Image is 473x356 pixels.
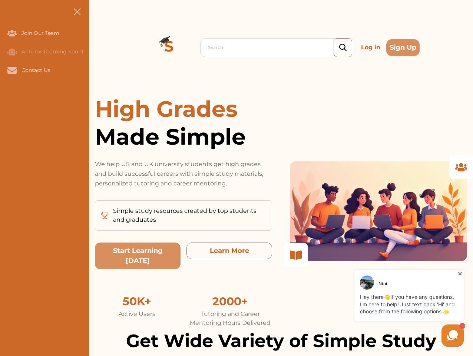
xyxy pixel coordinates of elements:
button: Sign Up [386,39,420,56]
button: Learn More [186,243,272,259]
p: Simple study resources created by top students and graduates [113,207,266,224]
span: High Grades [95,95,238,122]
div: 2000+ [188,293,272,310]
div: Tutoring and Career Mentoring Hours Delivered [188,310,272,327]
p: We help US and UK university students get high grades and build successful careers with simple st... [95,159,272,188]
p: Log in [358,40,383,55]
button: Start Learning Today [95,243,181,269]
img: Logo [142,21,196,74]
div: Active Users [95,310,179,319]
img: search_icon [339,44,347,52]
span: Made Simple [95,123,272,151]
iframe: HelpCrunch [295,268,466,349]
div: 50K+ [95,293,179,310]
